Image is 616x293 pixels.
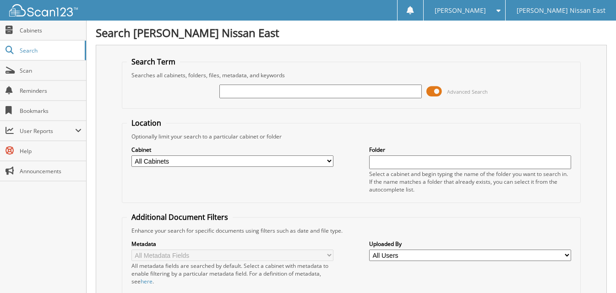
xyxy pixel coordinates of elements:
label: Folder [369,146,571,154]
span: [PERSON_NAME] [435,8,486,13]
legend: Additional Document Filters [127,212,233,222]
img: scan123-logo-white.svg [9,4,78,16]
span: User Reports [20,127,75,135]
span: Search [20,47,80,54]
label: Uploaded By [369,240,571,248]
span: Announcements [20,167,82,175]
div: Optionally limit your search to a particular cabinet or folder [127,133,576,140]
span: [PERSON_NAME] Nissan East [517,8,605,13]
label: Metadata [131,240,333,248]
span: Reminders [20,87,82,95]
div: Enhance your search for specific documents using filters such as date and file type. [127,227,576,234]
h1: Search [PERSON_NAME] Nissan East [96,25,607,40]
span: Advanced Search [447,88,488,95]
div: Searches all cabinets, folders, files, metadata, and keywords [127,71,576,79]
a: here [141,277,153,285]
span: Help [20,147,82,155]
div: All metadata fields are searched by default. Select a cabinet with metadata to enable filtering b... [131,262,333,285]
div: Select a cabinet and begin typing the name of the folder you want to search in. If the name match... [369,170,571,193]
span: Bookmarks [20,107,82,115]
label: Cabinet [131,146,333,154]
span: Cabinets [20,27,82,34]
legend: Location [127,118,166,128]
span: Scan [20,67,82,75]
legend: Search Term [127,57,180,67]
